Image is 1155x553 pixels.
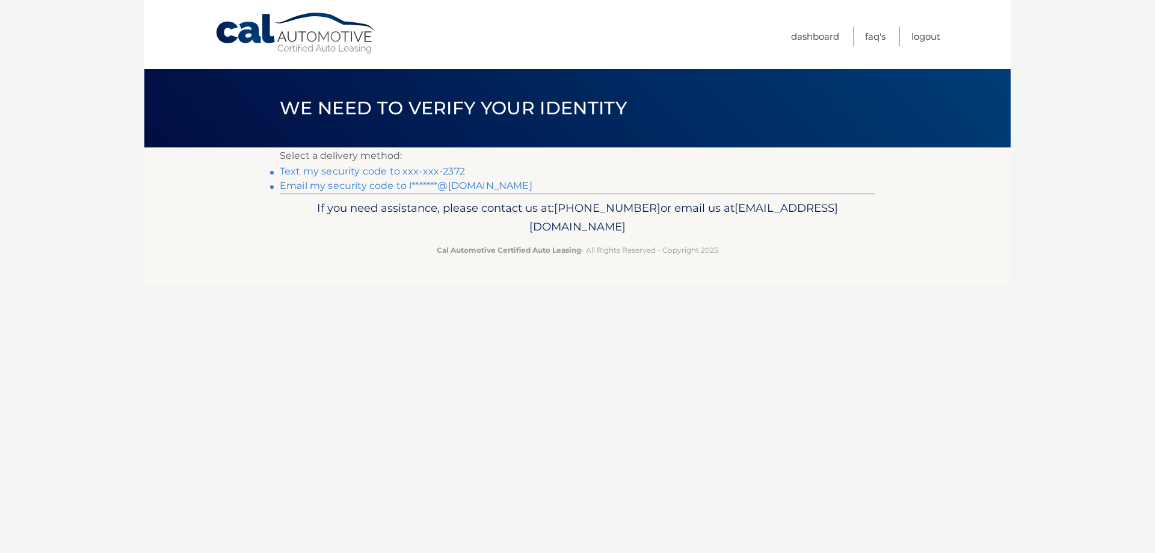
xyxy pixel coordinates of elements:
span: We need to verify your identity [280,97,627,119]
strong: Cal Automotive Certified Auto Leasing [437,246,581,255]
a: FAQ's [865,26,885,46]
span: [PHONE_NUMBER] [554,201,661,215]
a: Cal Automotive [215,12,377,55]
p: Select a delivery method: [280,147,875,164]
a: Text my security code to xxx-xxx-2372 [280,165,465,177]
a: Email my security code to l*******@[DOMAIN_NAME] [280,180,532,191]
p: If you need assistance, please contact us at: or email us at [288,199,867,237]
p: - All Rights Reserved - Copyright 2025 [288,244,867,256]
a: Dashboard [791,26,839,46]
a: Logout [911,26,940,46]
